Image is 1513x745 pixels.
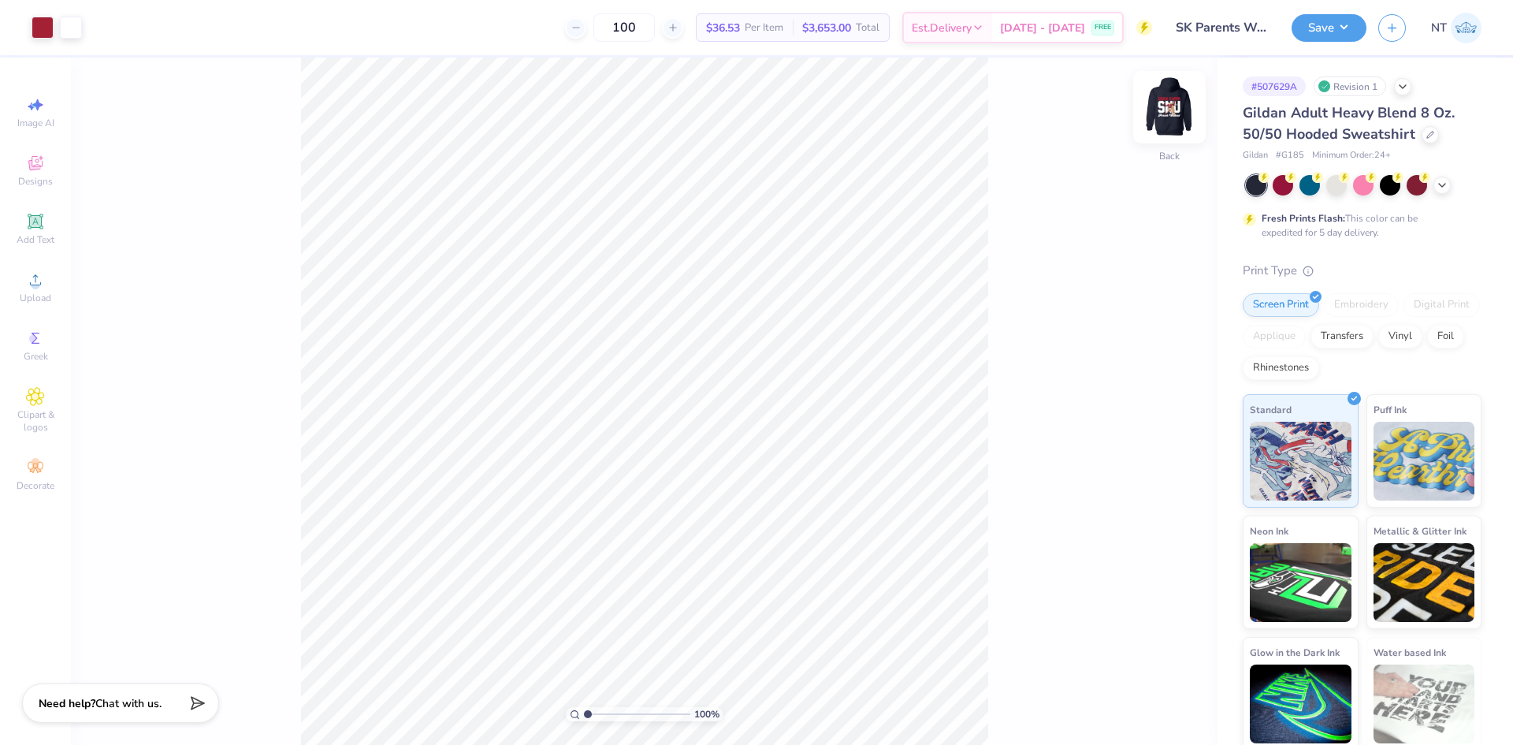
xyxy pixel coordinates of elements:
[17,233,54,246] span: Add Text
[1378,325,1422,348] div: Vinyl
[20,292,51,304] span: Upload
[1243,262,1481,280] div: Print Type
[24,350,48,363] span: Greek
[1243,293,1319,317] div: Screen Print
[1403,293,1480,317] div: Digital Print
[1374,665,1475,743] img: Water based Ink
[856,20,879,36] span: Total
[1243,325,1306,348] div: Applique
[1262,211,1455,240] div: This color can be expedited for 5 day delivery.
[1095,22,1111,33] span: FREE
[745,20,783,36] span: Per Item
[1243,76,1306,96] div: # 507629A
[1374,543,1475,622] img: Metallic & Glitter Ink
[1250,401,1292,418] span: Standard
[1164,12,1280,43] input: Untitled Design
[1374,401,1407,418] span: Puff Ink
[1292,14,1366,42] button: Save
[1374,644,1446,661] span: Water based Ink
[1324,293,1399,317] div: Embroidery
[8,408,63,434] span: Clipart & logos
[593,13,655,42] input: – –
[1310,325,1374,348] div: Transfers
[1276,149,1304,162] span: # G185
[18,175,53,188] span: Designs
[1314,76,1386,96] div: Revision 1
[1250,422,1351,501] img: Standard
[39,696,95,711] strong: Need help?
[1431,13,1481,43] a: NT
[1138,76,1201,139] img: Back
[17,117,54,129] span: Image AI
[1427,325,1464,348] div: Foil
[1374,523,1467,539] span: Metallic & Glitter Ink
[706,20,740,36] span: $36.53
[17,479,54,492] span: Decorate
[802,20,851,36] span: $3,653.00
[1250,543,1351,622] img: Neon Ink
[1159,149,1180,163] div: Back
[1250,523,1288,539] span: Neon Ink
[1243,356,1319,380] div: Rhinestones
[1243,103,1455,143] span: Gildan Adult Heavy Blend 8 Oz. 50/50 Hooded Sweatshirt
[1250,665,1351,743] img: Glow in the Dark Ink
[1243,149,1268,162] span: Gildan
[95,696,162,711] span: Chat with us.
[1250,644,1340,661] span: Glow in the Dark Ink
[694,707,719,721] span: 100 %
[1000,20,1085,36] span: [DATE] - [DATE]
[1374,422,1475,501] img: Puff Ink
[1262,212,1345,225] strong: Fresh Prints Flash:
[912,20,972,36] span: Est. Delivery
[1431,19,1447,37] span: NT
[1312,149,1391,162] span: Minimum Order: 24 +
[1451,13,1481,43] img: Nestor Talens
